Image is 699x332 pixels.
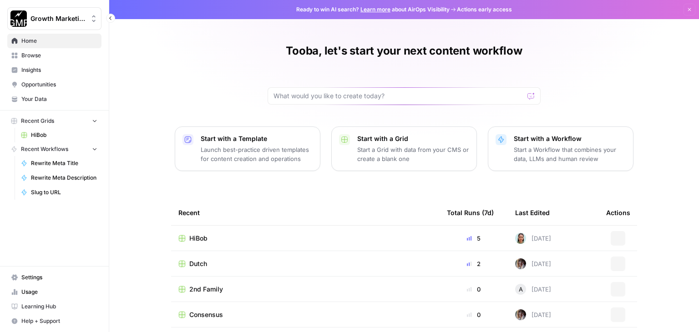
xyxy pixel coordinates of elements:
[7,48,101,63] a: Browse
[21,145,68,153] span: Recent Workflows
[515,258,526,269] img: rw7z87w77s6b6ah2potetxv1z3h6
[189,259,207,268] span: Dutch
[7,299,101,314] a: Learning Hub
[514,145,626,163] p: Start a Workflow that combines your data, LLMs and human review
[457,5,512,14] span: Actions early access
[606,200,630,225] div: Actions
[175,126,320,171] button: Start with a TemplateLaunch best-practice driven templates for content creation and operations
[21,95,97,103] span: Your Data
[515,309,526,320] img: rw7z87w77s6b6ah2potetxv1z3h6
[286,44,522,58] h1: Tooba, let's start your next content workflow
[17,185,101,200] a: Slug to URL
[519,285,523,294] span: A
[31,131,97,139] span: HiBob
[447,259,501,268] div: 2
[21,302,97,311] span: Learning Hub
[17,128,101,142] a: HiBob
[7,142,101,156] button: Recent Workflows
[515,284,551,295] div: [DATE]
[447,200,494,225] div: Total Runs (7d)
[7,285,101,299] a: Usage
[447,310,501,319] div: 0
[488,126,633,171] button: Start with a WorkflowStart a Workflow that combines your data, LLMs and human review
[515,309,551,320] div: [DATE]
[178,234,432,243] a: HiBob
[21,273,97,282] span: Settings
[178,285,432,294] a: 2nd Family
[178,259,432,268] a: Dutch
[201,134,313,143] p: Start with a Template
[189,310,223,319] span: Consensus
[7,63,101,77] a: Insights
[10,10,27,27] img: Growth Marketing Pro Logo
[357,145,469,163] p: Start a Grid with data from your CMS or create a blank one
[21,80,97,89] span: Opportunities
[357,134,469,143] p: Start with a Grid
[7,270,101,285] a: Settings
[21,317,97,325] span: Help + Support
[178,310,432,319] a: Consensus
[30,14,86,23] span: Growth Marketing Pro
[274,91,524,101] input: What would you like to create today?
[17,171,101,185] a: Rewrite Meta Description
[514,134,626,143] p: Start with a Workflow
[31,159,97,167] span: Rewrite Meta Title
[515,258,551,269] div: [DATE]
[515,200,550,225] div: Last Edited
[21,117,54,125] span: Recent Grids
[17,156,101,171] a: Rewrite Meta Title
[7,77,101,92] a: Opportunities
[31,188,97,196] span: Slug to URL
[331,126,477,171] button: Start with a GridStart a Grid with data from your CMS or create a blank one
[21,51,97,60] span: Browse
[447,285,501,294] div: 0
[189,234,208,243] span: HiBob
[515,233,551,244] div: [DATE]
[515,233,526,244] img: bcj5vpwzixjoaa8madow33a2cxst
[7,7,101,30] button: Workspace: Growth Marketing Pro
[7,92,101,106] a: Your Data
[7,314,101,328] button: Help + Support
[189,285,223,294] span: 2nd Family
[31,174,97,182] span: Rewrite Meta Description
[296,5,450,14] span: Ready to win AI search? about AirOps Visibility
[21,288,97,296] span: Usage
[7,114,101,128] button: Recent Grids
[21,37,97,45] span: Home
[178,200,432,225] div: Recent
[7,34,101,48] a: Home
[21,66,97,74] span: Insights
[447,234,501,243] div: 5
[201,145,313,163] p: Launch best-practice driven templates for content creation and operations
[360,6,390,13] a: Learn more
